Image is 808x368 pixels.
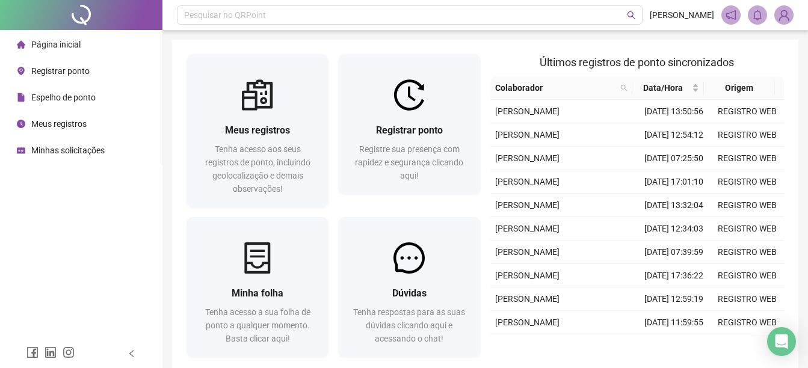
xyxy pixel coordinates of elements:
[540,56,734,69] span: Últimos registros de ponto sincronizados
[392,287,427,299] span: Dúvidas
[353,307,465,343] span: Tenha respostas para as suas dúvidas clicando aqui e acessando o chat!
[495,271,560,280] span: [PERSON_NAME]
[31,66,90,76] span: Registrar ponto
[627,11,636,20] span: search
[31,93,96,102] span: Espelho de ponto
[637,217,711,241] td: [DATE] 12:34:03
[637,287,711,311] td: [DATE] 12:59:19
[711,100,784,123] td: REGISTRO WEB
[637,81,689,94] span: Data/Hora
[637,311,711,334] td: [DATE] 11:59:55
[637,194,711,217] td: [DATE] 13:32:04
[17,67,25,75] span: environment
[31,119,87,129] span: Meus registros
[495,153,560,163] span: [PERSON_NAME]
[31,146,105,155] span: Minhas solicitações
[637,241,711,264] td: [DATE] 07:39:59
[17,40,25,49] span: home
[128,349,136,358] span: left
[775,6,793,24] img: 91928
[63,346,75,358] span: instagram
[620,84,628,91] span: search
[17,146,25,155] span: schedule
[205,144,310,194] span: Tenha acesso aos seus registros de ponto, incluindo geolocalização e demais observações!
[17,93,25,102] span: file
[650,8,714,22] span: [PERSON_NAME]
[711,194,784,217] td: REGISTRO WEB
[187,54,328,207] a: Meus registrosTenha acesso aos seus registros de ponto, incluindo geolocalização e demais observa...
[711,241,784,264] td: REGISTRO WEB
[632,76,703,100] th: Data/Hora
[767,327,796,356] div: Open Intercom Messenger
[711,123,784,147] td: REGISTRO WEB
[355,144,463,180] span: Registre sua presença com rapidez e segurança clicando aqui!
[495,200,560,210] span: [PERSON_NAME]
[338,54,480,194] a: Registrar pontoRegistre sua presença com rapidez e segurança clicando aqui!
[637,264,711,287] td: [DATE] 17:36:22
[495,294,560,304] span: [PERSON_NAME]
[752,10,763,20] span: bell
[495,224,560,233] span: [PERSON_NAME]
[232,287,283,299] span: Minha folha
[637,123,711,147] td: [DATE] 12:54:12
[711,170,784,194] td: REGISTRO WEB
[31,40,81,49] span: Página inicial
[495,177,560,186] span: [PERSON_NAME]
[205,307,310,343] span: Tenha acesso a sua folha de ponto a qualquer momento. Basta clicar aqui!
[637,147,711,170] td: [DATE] 07:25:50
[17,120,25,128] span: clock-circle
[495,247,560,257] span: [PERSON_NAME]
[495,317,560,327] span: [PERSON_NAME]
[187,217,328,357] a: Minha folhaTenha acesso a sua folha de ponto a qualquer momento. Basta clicar aqui!
[711,264,784,287] td: REGISTRO WEB
[637,170,711,194] td: [DATE] 17:01:10
[376,124,443,136] span: Registrar ponto
[495,81,616,94] span: Colaborador
[338,217,480,357] a: DúvidasTenha respostas para as suas dúvidas clicando aqui e acessando o chat!
[711,334,784,358] td: REGISTRO WEB
[637,334,711,358] td: [DATE] 08:06:34
[225,124,290,136] span: Meus registros
[45,346,57,358] span: linkedin
[726,10,736,20] span: notification
[704,76,775,100] th: Origem
[618,79,630,97] span: search
[711,311,784,334] td: REGISTRO WEB
[26,346,39,358] span: facebook
[495,106,560,116] span: [PERSON_NAME]
[711,147,784,170] td: REGISTRO WEB
[495,130,560,140] span: [PERSON_NAME]
[711,217,784,241] td: REGISTRO WEB
[637,100,711,123] td: [DATE] 13:50:56
[711,287,784,311] td: REGISTRO WEB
